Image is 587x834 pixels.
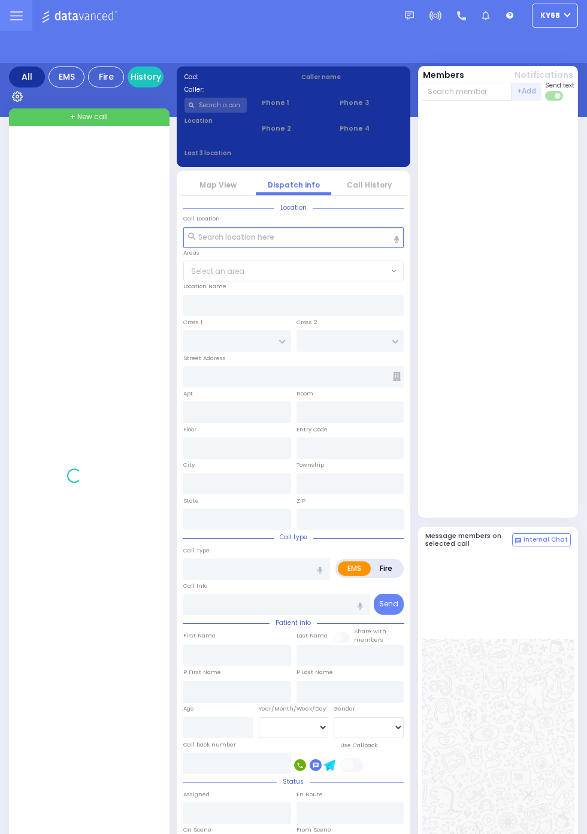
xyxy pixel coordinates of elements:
[183,497,199,505] label: State
[88,67,124,87] div: Fire
[184,98,247,113] input: Search a contact
[191,266,244,277] span: Select an area
[184,85,286,94] label: Caller:
[423,69,464,81] button: Members
[422,83,512,101] input: Search member
[354,627,386,635] small: Share with
[270,618,317,627] span: Patient info
[296,318,317,327] label: Cross 2
[340,741,377,750] label: Use Callback
[199,180,237,190] a: Map View
[183,425,196,434] label: Floor
[183,461,195,469] label: City
[296,790,323,799] label: En Route
[515,538,521,544] img: comment-alt.png
[545,81,574,90] span: Send text
[183,214,220,223] label: Call Location
[49,67,84,87] div: EMS
[259,705,329,713] div: Year/Month/Week/Day
[393,372,401,381] span: Other building occupants
[9,67,45,87] div: All
[184,149,294,158] label: Last 3 location
[262,123,325,134] span: Phone 2
[296,425,328,434] label: Entry Code
[128,67,164,87] a: History
[296,826,331,834] label: From Scene
[301,72,403,81] label: Caller name
[184,116,247,125] label: Location
[183,582,207,590] label: Call Info
[296,631,328,640] label: Last Name
[268,180,320,190] a: Dispatch info
[296,497,305,505] label: ZIP
[183,389,193,398] label: Apt
[370,561,402,576] label: Fire
[338,561,371,576] label: EMS
[354,636,383,643] span: members
[277,777,310,786] span: Status
[340,98,403,108] span: Phone 3
[183,705,194,713] label: Age
[41,8,121,23] img: Logo
[512,533,571,546] button: Internal Chat
[334,705,355,713] label: Gender
[184,72,286,81] label: Cad:
[183,354,226,362] label: Street Address
[296,461,324,469] label: Township
[340,123,403,134] span: Phone 4
[532,4,578,28] button: ky68
[183,546,210,555] label: Call Type
[70,111,108,122] span: + New call
[183,282,226,291] label: Location Name
[183,318,202,327] label: Cross 1
[274,533,313,542] span: Call type
[405,11,414,20] img: message.svg
[347,180,392,190] a: Call History
[183,249,199,257] label: Areas
[425,532,513,548] h5: Message members on selected call
[296,668,333,676] label: P Last Name
[183,790,210,799] label: Assigned
[524,536,568,544] span: Internal Chat
[183,227,404,249] input: Search location here
[183,668,221,676] label: P First Name
[545,90,564,102] label: Turn off text
[374,594,404,615] button: Send
[515,69,573,81] button: Notifications
[183,631,216,640] label: First Name
[296,389,313,398] label: Room
[540,10,560,21] span: ky68
[183,826,211,834] label: On Scene
[274,203,313,212] span: Location
[183,741,236,749] label: Call back number
[262,98,325,108] span: Phone 1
